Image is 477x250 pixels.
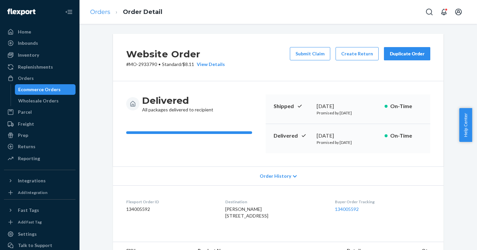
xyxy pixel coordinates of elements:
[4,119,76,129] a: Freight
[126,47,225,61] h2: Website Order
[7,9,35,15] img: Flexport logo
[225,206,268,219] span: [PERSON_NAME] [STREET_ADDRESS]
[4,189,76,197] a: Add Integration
[260,173,291,179] span: Order History
[18,75,34,82] div: Orders
[15,95,76,106] a: Wholesale Orders
[18,64,53,70] div: Replenishments
[126,206,215,213] dd: 134005592
[4,130,76,141] a: Prep
[18,143,35,150] div: Returns
[317,132,379,140] div: [DATE]
[18,121,34,127] div: Freight
[4,62,76,72] a: Replenishments
[15,84,76,95] a: Ecommerce Orders
[4,107,76,117] a: Parcel
[142,94,213,113] div: All packages delivered to recipient
[162,61,181,67] span: Standard
[18,231,37,237] div: Settings
[384,47,430,60] button: Duplicate Order
[336,47,379,60] button: Create Return
[274,102,311,110] p: Shipped
[90,8,110,16] a: Orders
[62,5,76,19] button: Close Navigation
[225,199,324,205] dt: Destination
[126,199,215,205] dt: Flexport Order ID
[335,199,430,205] dt: Buyer Order Tracking
[452,5,465,19] button: Open account menu
[18,207,39,214] div: Fast Tags
[4,175,76,186] button: Integrations
[4,50,76,60] a: Inventory
[335,206,359,212] a: 134005592
[123,8,162,16] a: Order Detail
[18,155,40,162] div: Reporting
[423,5,436,19] button: Open Search Box
[390,102,422,110] p: On-Time
[4,38,76,48] a: Inbounds
[18,29,31,35] div: Home
[317,140,379,145] p: Promised by [DATE]
[158,61,161,67] span: •
[18,219,42,225] div: Add Fast Tag
[390,50,425,57] div: Duplicate Order
[18,97,59,104] div: Wholesale Orders
[437,5,450,19] button: Open notifications
[18,109,32,115] div: Parcel
[85,2,168,22] ol: breadcrumbs
[4,153,76,164] a: Reporting
[18,86,61,93] div: Ecommerce Orders
[18,40,38,46] div: Inbounds
[194,61,225,68] button: View Details
[4,205,76,216] button: Fast Tags
[142,94,213,106] h3: Delivered
[317,110,379,116] p: Promised by [DATE]
[18,177,46,184] div: Integrations
[4,218,76,226] a: Add Fast Tag
[4,141,76,152] a: Returns
[459,108,472,142] button: Help Center
[274,132,311,140] p: Delivered
[4,229,76,239] a: Settings
[4,27,76,37] a: Home
[18,242,52,249] div: Talk to Support
[317,102,379,110] div: [DATE]
[4,73,76,84] a: Orders
[18,132,28,139] div: Prep
[290,47,330,60] button: Submit Claim
[18,190,47,195] div: Add Integration
[390,132,422,140] p: On-Time
[126,61,225,68] p: # MO-2933790 / $8.11
[18,52,39,58] div: Inventory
